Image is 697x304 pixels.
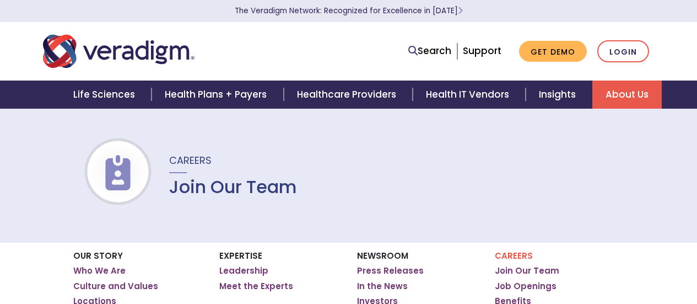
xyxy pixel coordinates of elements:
a: In the News [357,281,408,292]
a: Search [408,44,451,58]
a: Health IT Vendors [413,81,526,109]
a: About Us [592,81,662,109]
a: Healthcare Providers [284,81,413,109]
h1: Join Our Team [169,177,297,198]
a: Culture and Values [73,281,158,292]
a: Login [597,40,649,63]
a: Support [463,44,501,57]
a: Join Our Team [495,265,559,276]
a: Health Plans + Payers [152,81,283,109]
a: Job Openings [495,281,556,292]
a: Insights [526,81,592,109]
span: Learn More [458,6,463,16]
span: Careers [169,153,212,167]
a: Press Releases [357,265,424,276]
img: Veradigm logo [43,33,194,70]
a: Get Demo [519,41,587,62]
a: Who We Are [73,265,126,276]
a: Life Sciences [60,81,152,109]
a: Meet the Experts [219,281,293,292]
a: The Veradigm Network: Recognized for Excellence in [DATE]Learn More [235,6,463,16]
a: Leadership [219,265,268,276]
